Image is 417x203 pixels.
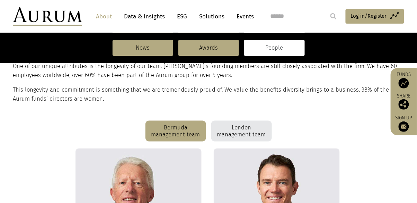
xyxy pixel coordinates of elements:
span: Log in/Register [351,12,387,20]
a: Sign up [394,115,414,132]
div: Bermuda management team [145,121,206,142]
a: News [113,40,173,56]
a: Data & Insights [121,10,168,23]
img: Aurum [13,7,82,26]
a: People [244,40,305,56]
a: Events [233,10,254,23]
div: London management team [211,121,272,142]
a: ESG [174,10,190,23]
img: Sign up to our newsletter [399,121,409,132]
p: One of our unique attributes is the longevity of our team. [PERSON_NAME]’s founding members are s... [13,62,402,80]
img: Share this post [399,99,409,110]
a: Funds [394,71,414,88]
a: Awards [178,40,239,56]
img: Access Funds [399,78,409,88]
p: This longevity and commitment is something that we are tremendously proud of. We value the benefi... [13,85,402,104]
a: About [92,10,115,23]
input: Submit [327,9,340,23]
a: Solutions [196,10,228,23]
div: Share [394,94,414,110]
a: Log in/Register [346,9,404,24]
